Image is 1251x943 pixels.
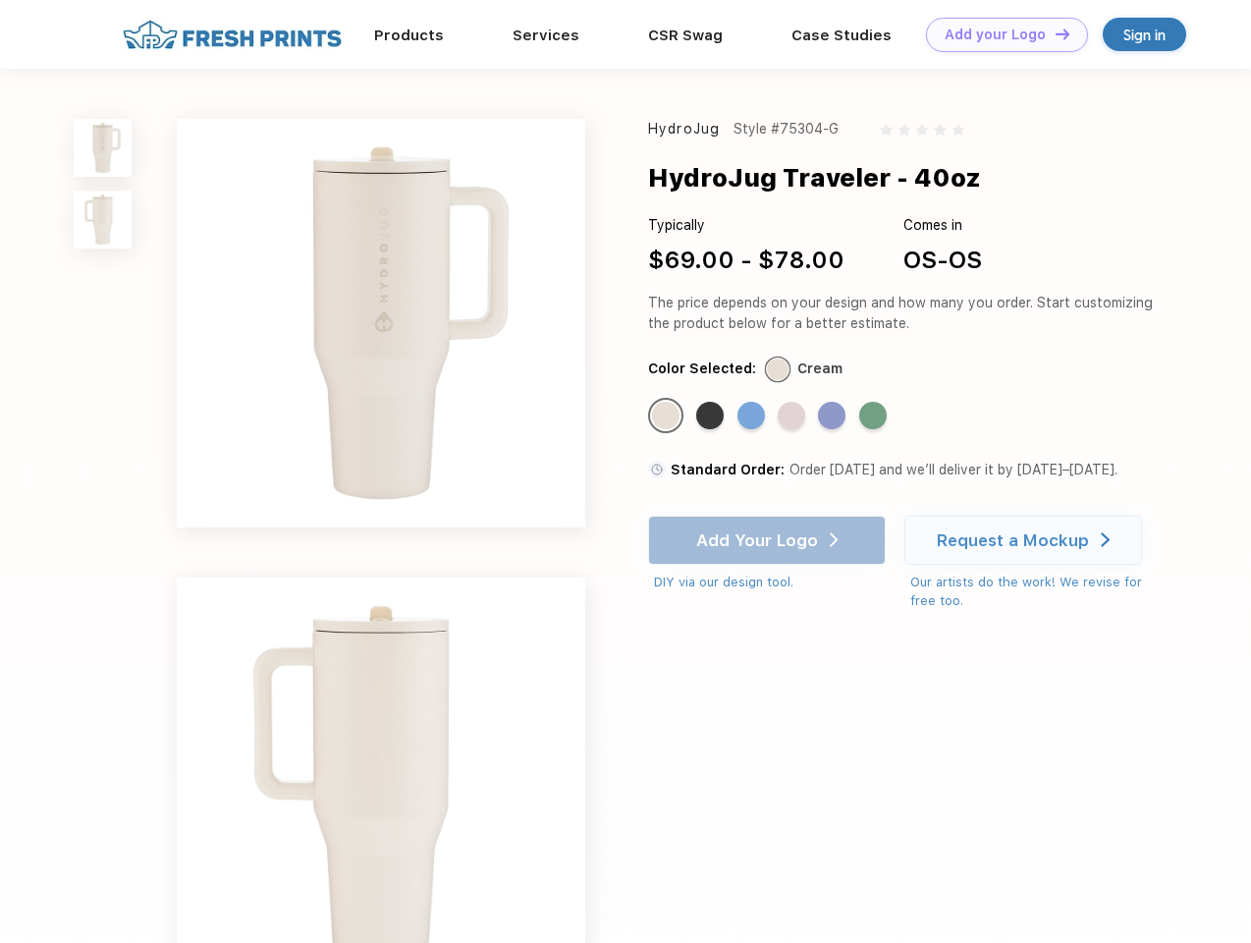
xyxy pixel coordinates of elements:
div: Add your Logo [945,27,1046,43]
span: Standard Order: [671,462,785,477]
div: Sage [859,402,887,429]
img: func=resize&h=100 [74,119,132,177]
div: Riptide [737,402,765,429]
div: Black [696,402,724,429]
div: Comes in [903,215,982,236]
div: $69.00 - $78.00 [648,243,844,278]
a: Products [374,27,444,44]
div: Our artists do the work! We revise for free too. [910,573,1161,611]
div: Pink Sand [778,402,805,429]
span: Order [DATE] and we’ll deliver it by [DATE]–[DATE]. [789,462,1117,477]
div: Color Selected: [648,359,756,379]
div: DIY via our design tool. [654,573,886,592]
img: DT [1056,28,1069,39]
div: HydroJug [648,119,720,139]
div: Typically [648,215,844,236]
img: white arrow [1101,532,1110,547]
img: gray_star.svg [952,124,964,136]
img: standard order [648,461,666,478]
div: The price depends on your design and how many you order. Start customizing the product below for ... [648,293,1161,334]
img: gray_star.svg [934,124,946,136]
div: HydroJug Traveler - 40oz [648,159,981,196]
div: Cream [652,402,680,429]
div: OS-OS [903,243,982,278]
img: gray_star.svg [880,124,892,136]
div: Style #75304-G [734,119,839,139]
div: Sign in [1123,24,1166,46]
img: gray_star.svg [898,124,910,136]
img: fo%20logo%202.webp [117,18,348,52]
img: func=resize&h=100 [74,191,132,249]
img: func=resize&h=640 [177,119,585,527]
div: Peri [818,402,845,429]
div: Cream [797,359,843,379]
div: Request a Mockup [937,530,1089,550]
a: Sign in [1103,18,1186,51]
img: gray_star.svg [916,124,928,136]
